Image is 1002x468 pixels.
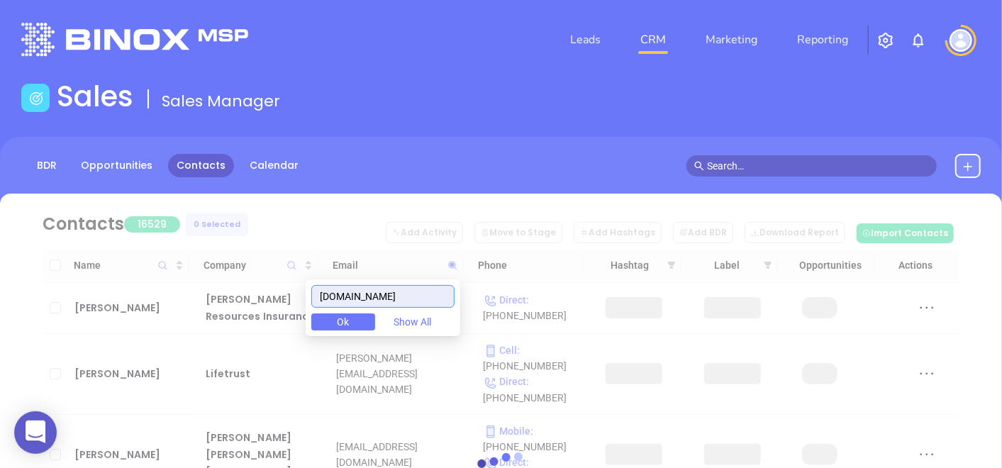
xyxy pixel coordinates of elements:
[635,26,672,54] a: CRM
[162,90,280,112] span: Sales Manager
[700,26,763,54] a: Marketing
[564,26,606,54] a: Leads
[21,23,248,56] img: logo
[707,158,929,174] input: Search…
[311,313,375,330] button: Ok
[910,32,927,49] img: iconNotification
[877,32,894,49] img: iconSetting
[57,79,133,113] h1: Sales
[791,26,854,54] a: Reporting
[394,314,432,330] span: Show All
[241,154,307,177] a: Calendar
[168,154,234,177] a: Contacts
[950,29,972,52] img: user
[28,154,65,177] a: BDR
[72,154,161,177] a: Opportunities
[338,314,350,330] span: Ok
[694,161,704,171] span: search
[381,313,445,330] button: Show All
[311,285,455,308] input: Search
